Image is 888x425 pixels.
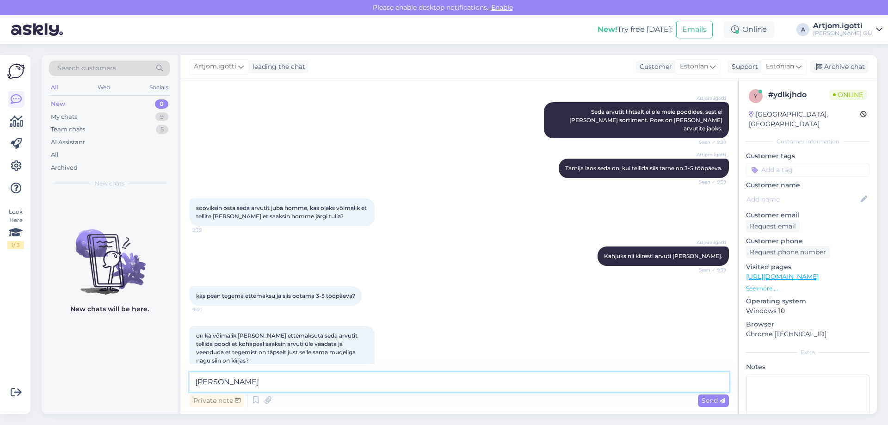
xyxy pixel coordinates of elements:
[96,81,112,93] div: Web
[51,138,85,147] div: AI Assistant
[829,90,867,100] span: Online
[192,227,227,234] span: 9:39
[691,151,726,158] span: Artjom.igotti
[768,89,829,100] div: # ydlkjhdo
[810,61,869,73] div: Archive chat
[746,329,869,339] p: Chrome [TECHNICAL_ID]
[746,194,859,204] input: Add name
[51,163,78,172] div: Archived
[676,21,713,38] button: Emails
[724,21,774,38] div: Online
[754,92,758,99] span: y
[51,125,85,134] div: Team chats
[604,253,722,259] span: Kahjuks nii kiiresti arvuti [PERSON_NAME].
[155,99,168,109] div: 0
[746,348,869,357] div: Extra
[746,362,869,372] p: Notes
[746,272,819,281] a: [URL][DOMAIN_NAME]
[51,112,77,122] div: My chats
[196,292,355,299] span: kas pean tegema ettemaksu ja siis ootama 3-5 tööpäeva?
[196,332,359,364] span: on ka võimalik [PERSON_NAME] ettemaksuta seda arvutit tellida poodi et kohapeal saaksin arvuti ül...
[702,396,725,405] span: Send
[190,372,729,392] textarea: Jah,
[51,99,65,109] div: New
[7,62,25,80] img: Askly Logo
[565,165,722,172] span: Tarnija laos seda on, kui tellida siis tarne on 3-5 tööpäeva.
[57,63,116,73] span: Search customers
[691,95,726,102] span: Artjom.igotti
[691,266,726,273] span: Seen ✓ 9:39
[691,139,726,146] span: Seen ✓ 9:38
[249,62,305,72] div: leading the chat
[636,62,672,72] div: Customer
[746,284,869,293] p: See more ...
[813,22,882,37] a: Artjom.igotti[PERSON_NAME] OÜ
[746,306,869,316] p: Windows 10
[598,24,672,35] div: Try free [DATE]:
[746,320,869,329] p: Browser
[42,213,178,296] img: No chats
[746,180,869,190] p: Customer name
[796,23,809,36] div: A
[691,179,726,185] span: Seen ✓ 9:39
[488,3,516,12] span: Enable
[746,296,869,306] p: Operating system
[49,81,60,93] div: All
[746,151,869,161] p: Customer tags
[95,179,124,188] span: New chats
[569,108,724,132] span: Seda arvutit lihtsalt ei ole meie poodides, sest ei [PERSON_NAME] sortiment. Poes on [PERSON_NAME...
[598,25,617,34] b: New!
[51,150,59,160] div: All
[155,112,168,122] div: 9
[196,204,368,220] span: sooviksin osta seda arvutit juba homme, kas oleks võimalik et tellite [PERSON_NAME] et saaksin ho...
[194,62,236,72] span: Artjom.igotti
[746,220,800,233] div: Request email
[746,262,869,272] p: Visited pages
[728,62,758,72] div: Support
[766,62,794,72] span: Estonian
[156,125,168,134] div: 5
[192,306,227,313] span: 9:40
[746,210,869,220] p: Customer email
[746,163,869,177] input: Add a tag
[691,239,726,246] span: Artjom.igotti
[749,110,860,129] div: [GEOGRAPHIC_DATA], [GEOGRAPHIC_DATA]
[813,22,872,30] div: Artjom.igotti
[813,30,872,37] div: [PERSON_NAME] OÜ
[746,137,869,146] div: Customer information
[70,304,149,314] p: New chats will be here.
[7,208,24,249] div: Look Here
[680,62,708,72] span: Estonian
[148,81,170,93] div: Socials
[746,246,830,259] div: Request phone number
[746,236,869,246] p: Customer phone
[7,241,24,249] div: 1 / 3
[190,394,244,407] div: Private note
